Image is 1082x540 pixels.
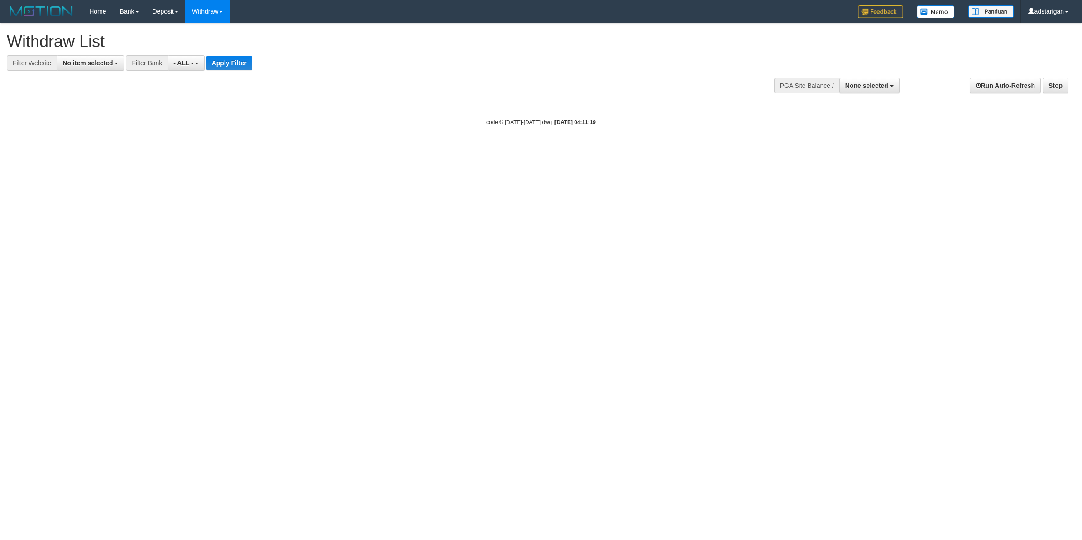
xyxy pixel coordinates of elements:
[970,78,1041,93] a: Run Auto-Refresh
[206,56,252,70] button: Apply Filter
[968,5,1014,18] img: panduan.png
[839,78,900,93] button: None selected
[7,55,57,71] div: Filter Website
[126,55,168,71] div: Filter Bank
[62,59,113,67] span: No item selected
[7,5,76,18] img: MOTION_logo.png
[168,55,204,71] button: - ALL -
[173,59,193,67] span: - ALL -
[7,33,712,51] h1: Withdraw List
[774,78,839,93] div: PGA Site Balance /
[1043,78,1068,93] a: Stop
[57,55,124,71] button: No item selected
[917,5,955,18] img: Button%20Memo.svg
[555,119,596,125] strong: [DATE] 04:11:19
[858,5,903,18] img: Feedback.jpg
[486,119,596,125] small: code © [DATE]-[DATE] dwg |
[845,82,888,89] span: None selected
